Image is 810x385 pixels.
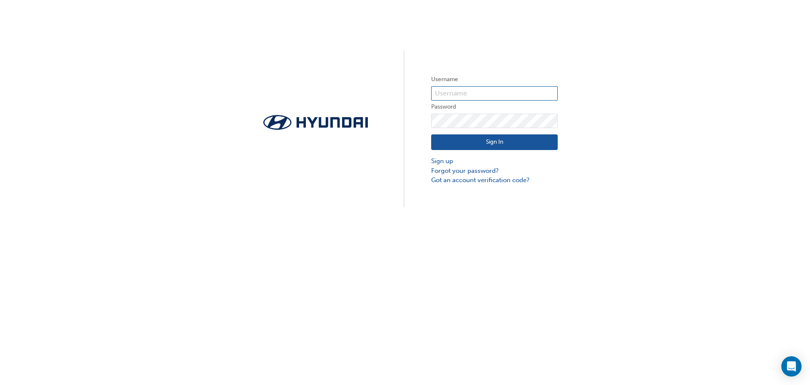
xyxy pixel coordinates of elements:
[252,112,379,132] img: Trak
[431,74,558,85] label: Username
[431,86,558,101] input: Username
[431,102,558,112] label: Password
[781,356,802,377] div: Open Intercom Messenger
[431,166,558,176] a: Forgot your password?
[431,156,558,166] a: Sign up
[431,175,558,185] a: Got an account verification code?
[431,134,558,150] button: Sign In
